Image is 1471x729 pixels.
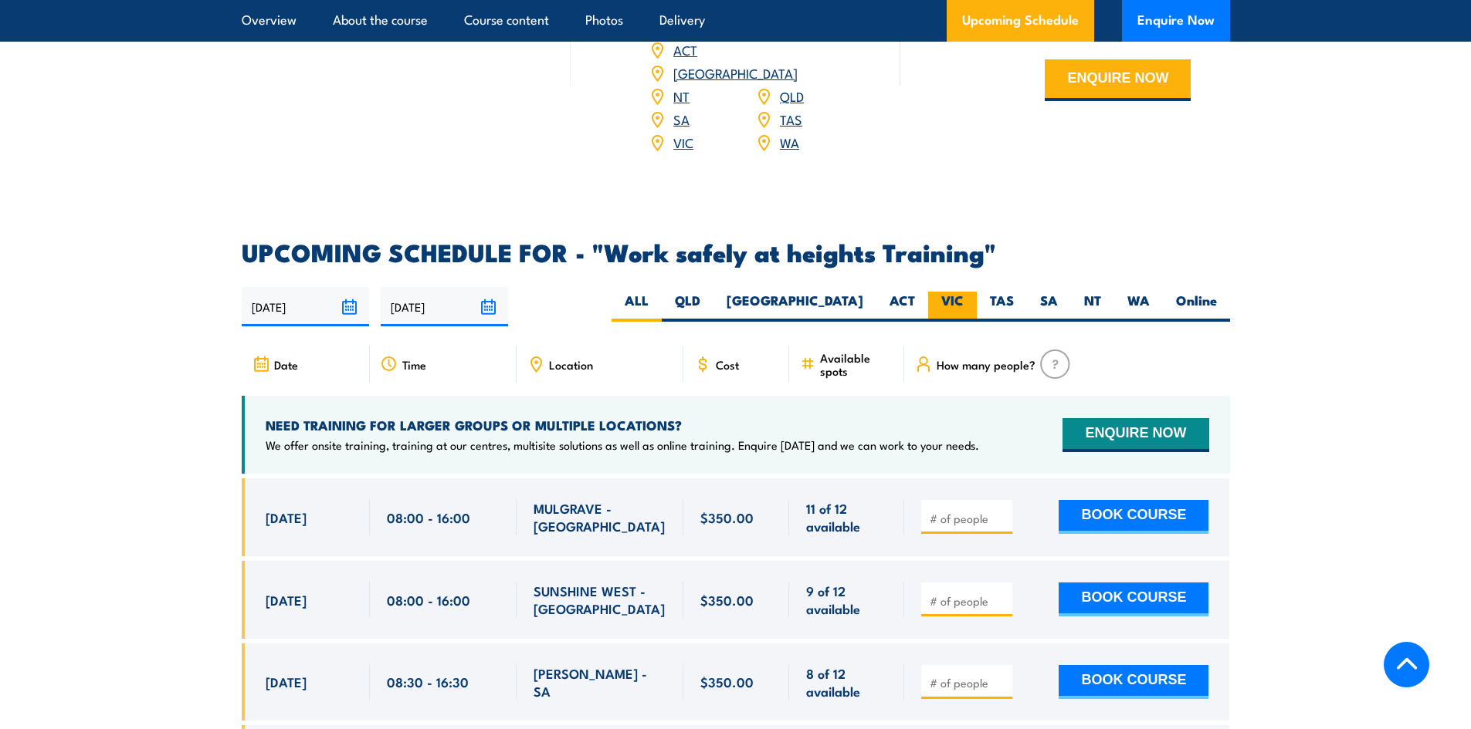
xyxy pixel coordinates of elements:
[977,292,1027,322] label: TAS
[662,292,713,322] label: QLD
[387,673,469,690] span: 08:30 - 16:30
[928,292,977,322] label: VIC
[387,591,470,609] span: 08:00 - 16:00
[387,508,470,526] span: 08:00 - 16:00
[806,582,887,618] span: 9 of 12 available
[806,664,887,700] span: 8 of 12 available
[780,110,802,128] a: TAS
[381,287,508,326] input: To date
[242,287,369,326] input: From date
[274,358,298,371] span: Date
[1059,582,1208,616] button: BOOK COURSE
[700,508,754,526] span: $350.00
[673,110,690,128] a: SA
[266,673,307,690] span: [DATE]
[700,673,754,690] span: $350.00
[242,241,1230,262] h2: UPCOMING SCHEDULE FOR - "Work safely at heights Training"
[937,358,1035,371] span: How many people?
[713,292,876,322] label: [GEOGRAPHIC_DATA]
[612,292,662,322] label: ALL
[266,591,307,609] span: [DATE]
[266,417,979,434] h4: NEED TRAINING FOR LARGER GROUPS OR MULTIPLE LOCATIONS?
[673,133,693,151] a: VIC
[806,499,887,535] span: 11 of 12 available
[673,40,697,59] a: ACT
[930,675,1007,690] input: # of people
[266,437,979,453] p: We offer onsite training, training at our centres, multisite solutions as well as online training...
[876,292,928,322] label: ACT
[820,351,893,377] span: Available spots
[1059,665,1208,699] button: BOOK COURSE
[534,582,666,618] span: SUNSHINE WEST - [GEOGRAPHIC_DATA]
[1114,292,1163,322] label: WA
[1059,500,1208,534] button: BOOK COURSE
[930,511,1007,526] input: # of people
[1027,292,1071,322] label: SA
[549,358,593,371] span: Location
[673,86,690,105] a: NT
[700,591,754,609] span: $350.00
[534,499,666,535] span: MULGRAVE - [GEOGRAPHIC_DATA]
[780,86,804,105] a: QLD
[716,358,739,371] span: Cost
[266,508,307,526] span: [DATE]
[1163,292,1230,322] label: Online
[534,664,666,700] span: [PERSON_NAME] - SA
[402,358,426,371] span: Time
[1045,59,1191,101] button: ENQUIRE NOW
[673,63,798,82] a: [GEOGRAPHIC_DATA]
[930,593,1007,609] input: # of people
[1071,292,1114,322] label: NT
[1063,418,1208,452] button: ENQUIRE NOW
[780,133,799,151] a: WA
